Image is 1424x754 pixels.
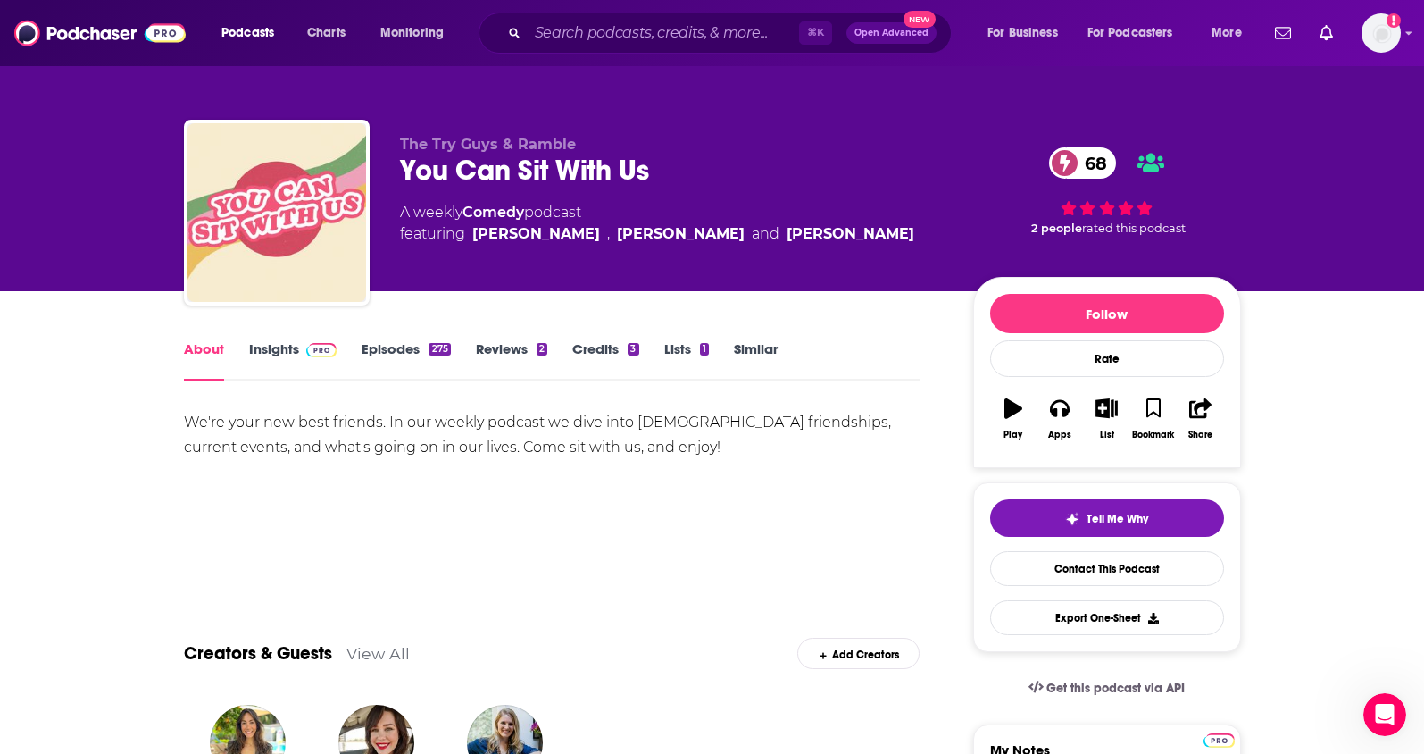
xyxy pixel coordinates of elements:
a: Ariel Fulmer [617,223,745,245]
span: 2 people [1031,222,1082,235]
a: Becky Habersberger [472,223,600,245]
span: Get this podcast via API [1046,681,1185,696]
span: Monitoring [380,21,444,46]
a: Comedy [462,204,524,221]
a: Lists1 [664,340,709,381]
span: Logged in as kochristina [1362,13,1401,53]
img: Podchaser Pro [306,343,337,357]
button: Bookmark [1130,387,1177,451]
div: Search podcasts, credits, & more... [495,13,969,54]
span: Open Advanced [854,29,929,38]
div: Share [1188,430,1212,440]
div: Add Creators [797,638,920,669]
div: 275 [429,343,450,356]
span: For Podcasters [1087,21,1173,46]
img: Podchaser - Follow, Share and Rate Podcasts [14,16,186,50]
a: Pro website [1203,731,1235,748]
span: For Business [987,21,1058,46]
button: List [1083,387,1129,451]
button: open menu [209,19,297,47]
span: Charts [307,21,346,46]
input: Search podcasts, credits, & more... [528,19,799,47]
button: Follow [990,294,1224,333]
button: open menu [975,19,1080,47]
a: View All [346,644,410,663]
a: Maggie Bustamante [787,223,914,245]
a: Contact This Podcast [990,551,1224,586]
a: Show notifications dropdown [1312,18,1340,48]
a: Show notifications dropdown [1268,18,1298,48]
a: Credits3 [572,340,638,381]
div: 2 [537,343,547,356]
a: Similar [734,340,778,381]
div: Bookmark [1132,430,1174,440]
span: , [607,223,610,245]
a: Episodes275 [362,340,450,381]
img: Podchaser Pro [1203,733,1235,748]
span: featuring [400,223,914,245]
div: We're your new best friends. In our weekly podcast we dive into [DEMOGRAPHIC_DATA] friendships, c... [184,410,920,460]
a: 68 [1049,147,1116,179]
span: 68 [1067,147,1116,179]
button: open menu [1076,19,1199,47]
span: and [752,223,779,245]
div: Rate [990,340,1224,377]
a: Get this podcast via API [1014,666,1200,710]
svg: Add a profile image [1387,13,1401,28]
a: Reviews2 [476,340,547,381]
span: More [1212,21,1242,46]
span: New [904,11,936,28]
button: tell me why sparkleTell Me Why [990,499,1224,537]
span: Tell Me Why [1087,512,1148,526]
a: Charts [296,19,356,47]
div: Play [1003,430,1022,440]
a: InsightsPodchaser Pro [249,340,337,381]
span: rated this podcast [1082,222,1186,235]
div: 3 [628,343,638,356]
button: Open AdvancedNew [846,22,937,44]
iframe: Intercom live chat [1363,693,1406,736]
button: open menu [1199,19,1264,47]
div: 68 2 peoplerated this podcast [973,136,1241,247]
img: tell me why sparkle [1065,512,1079,526]
div: Apps [1048,430,1071,440]
span: ⌘ K [799,21,832,45]
a: About [184,340,224,381]
button: Show profile menu [1362,13,1401,53]
button: Play [990,387,1037,451]
button: open menu [368,19,467,47]
a: Creators & Guests [184,642,332,665]
button: Export One-Sheet [990,600,1224,635]
div: 1 [700,343,709,356]
div: List [1100,430,1114,440]
button: Share [1177,387,1223,451]
button: Apps [1037,387,1083,451]
span: Podcasts [221,21,274,46]
img: You Can Sit With Us [187,123,366,302]
div: A weekly podcast [400,202,914,245]
img: User Profile [1362,13,1401,53]
span: The Try Guys & Ramble [400,136,576,153]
